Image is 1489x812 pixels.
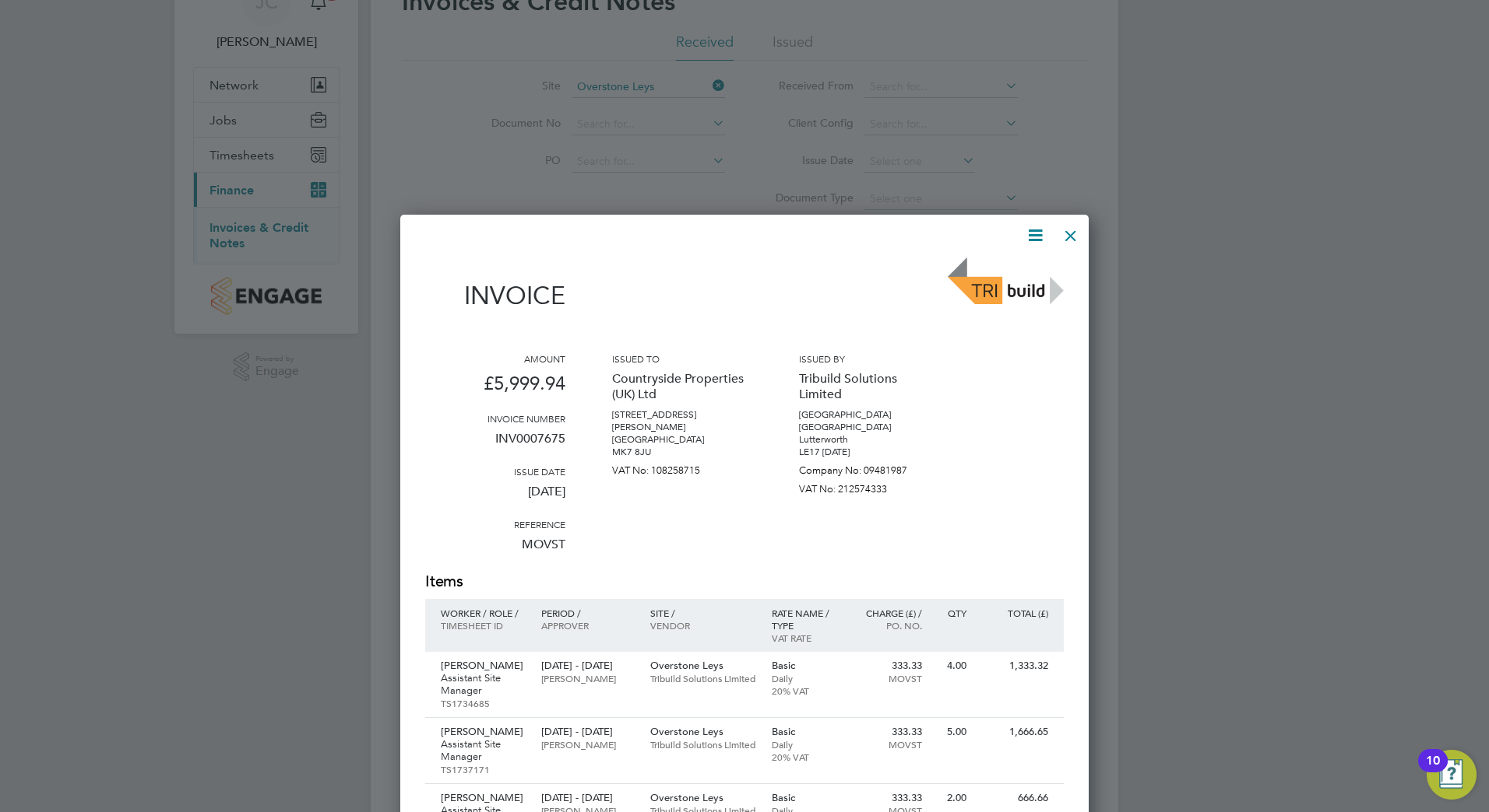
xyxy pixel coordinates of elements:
h3: Amount [425,352,565,365]
div: 10 [1426,761,1440,781]
p: [PERSON_NAME] [441,792,526,804]
p: Tribuild Solutions Limited [650,738,756,751]
p: MOVST [854,738,922,751]
p: 5.00 [938,726,966,738]
p: Company No: 09481987 [799,458,939,477]
p: 666.66 [982,792,1048,804]
p: Overstone Leys [650,792,756,804]
p: [PERSON_NAME] [441,660,526,672]
p: Assistant Site Manager [441,738,526,763]
p: 20% VAT [772,684,840,697]
img: tribuildsolutions-logo-remittance.png [948,257,1064,304]
p: 333.33 [854,660,922,672]
p: Timesheet ID [441,619,526,632]
p: 333.33 [854,726,922,738]
button: Open Resource Center, 10 new notifications [1427,750,1477,800]
p: [DATE] [425,478,565,518]
p: 4.00 [938,660,966,672]
p: Po. No. [854,619,922,632]
p: £5,999.94 [425,365,565,412]
p: Tribuild Solutions Limited [650,672,756,684]
p: 333.33 [854,792,922,804]
p: Charge (£) / [854,607,922,619]
p: Lutterworth [799,433,939,446]
h1: Invoice [425,281,565,310]
p: 20% VAT [772,751,840,763]
p: Daily [772,672,840,684]
p: QTY [938,607,966,619]
p: 1,333.32 [982,660,1048,672]
p: Worker / Role / [441,607,526,619]
p: Assistant Site Manager [441,672,526,697]
p: [PERSON_NAME] [541,738,634,751]
p: [STREET_ADDRESS] [612,408,752,421]
p: TS1737171 [441,763,526,775]
p: Basic [772,726,840,738]
h2: Items [425,571,1064,593]
p: Basic [772,660,840,672]
p: MOVST [854,672,922,684]
p: Site / [650,607,756,619]
p: Overstone Leys [650,726,756,738]
p: [DATE] - [DATE] [541,660,634,672]
p: [PERSON_NAME][GEOGRAPHIC_DATA] [612,421,752,446]
h3: Reference [425,518,565,530]
p: [PERSON_NAME] [441,726,526,738]
p: [PERSON_NAME] [541,672,634,684]
p: [DATE] - [DATE] [541,792,634,804]
p: Total (£) [982,607,1048,619]
h3: Issued to [612,352,752,365]
p: [GEOGRAPHIC_DATA] [799,408,939,421]
p: 1,666.65 [982,726,1048,738]
p: Overstone Leys [650,660,756,672]
p: VAT rate [772,632,840,644]
p: INV0007675 [425,425,565,465]
p: Basic [772,792,840,804]
h3: Issued by [799,352,939,365]
p: Rate name / type [772,607,840,632]
p: 2.00 [938,792,966,804]
p: Period / [541,607,634,619]
p: Countryside Properties (UK) Ltd [612,365,752,408]
p: LE17 [DATE] [799,446,939,458]
p: MOVST [425,530,565,571]
h3: Invoice number [425,412,565,425]
p: Approver [541,619,634,632]
p: Tribuild Solutions Limited [799,365,939,408]
p: VAT No: 108258715 [612,458,752,477]
p: [DATE] - [DATE] [541,726,634,738]
p: TS1734685 [441,697,526,709]
p: Vendor [650,619,756,632]
h3: Issue date [425,465,565,478]
p: [GEOGRAPHIC_DATA] [799,421,939,433]
p: VAT No: 212574333 [799,477,939,495]
p: Daily [772,738,840,751]
p: MK7 8JU [612,446,752,458]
